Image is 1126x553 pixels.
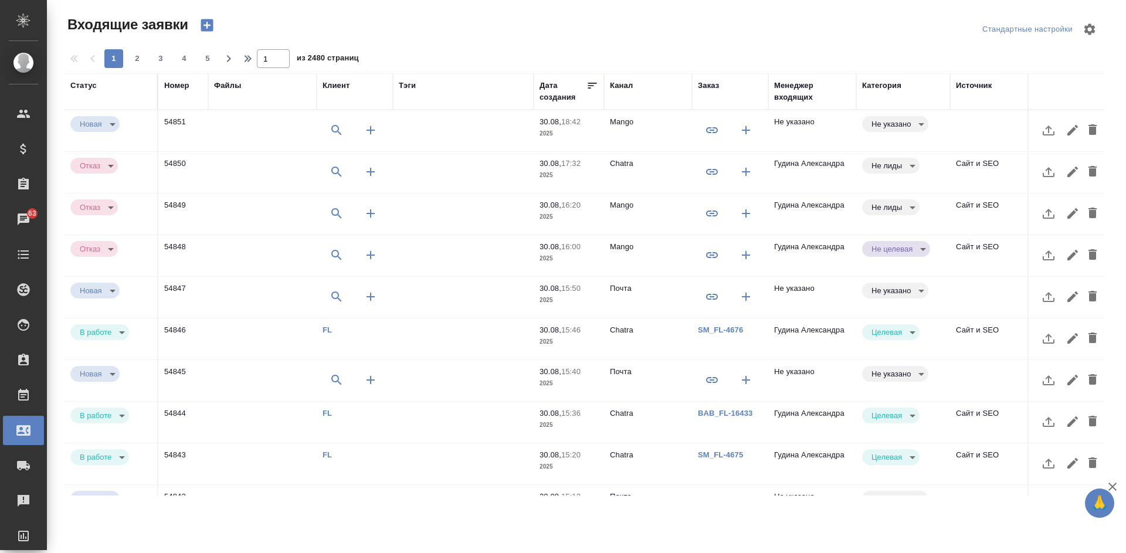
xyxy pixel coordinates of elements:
button: Удалить [1083,199,1103,228]
button: Редактировать [1063,449,1083,477]
button: Не лиды [868,161,905,171]
button: Привязать к существующему заказу [698,158,726,186]
div: Статус [70,80,97,91]
button: Выбрать клиента [323,491,351,519]
div: Новая [70,158,118,174]
td: 54846 [158,318,208,359]
button: Загрузить файл [1035,199,1063,228]
td: Гудина Александра [768,402,856,443]
button: Привязать к существующему заказу [698,283,726,311]
button: Создать клиента [357,283,385,311]
a: FL [323,409,332,418]
button: Не указано [868,286,914,296]
td: Гудина Александра [768,443,856,484]
button: Целевая [868,452,905,462]
div: Новая [70,491,120,507]
td: Сайт и SEO [950,402,1038,443]
button: Редактировать [1063,116,1083,144]
p: 15:40 [561,367,581,376]
button: Выбрать клиента [323,158,351,186]
button: Отказ [76,161,104,171]
button: В работе [76,452,115,462]
div: Новая [862,283,928,298]
div: Категория [862,80,901,91]
a: SM_FL-4675 [698,450,743,459]
button: Редактировать [1063,199,1083,228]
button: 🙏 [1085,488,1114,518]
button: Удалить [1083,283,1103,311]
p: 30.08, [540,450,561,459]
p: 30.08, [540,325,561,334]
div: Тэги [399,80,416,91]
button: Создать заказ [732,491,760,519]
button: Не лиды [868,202,905,212]
div: Новая [70,116,120,132]
button: Создать клиента [357,241,385,269]
button: Редактировать [1063,241,1083,269]
td: Сайт и SEO [950,152,1038,193]
p: 30.08, [540,367,561,376]
button: Редактировать [1063,324,1083,352]
p: 15:12 [561,492,581,501]
button: Создать клиента [357,366,385,394]
p: 30.08, [540,409,561,418]
td: Chatra [604,318,692,359]
button: Создать заказ [732,116,760,144]
p: 15:50 [561,284,581,293]
button: Редактировать [1063,491,1083,519]
button: Редактировать [1063,408,1083,436]
td: 54845 [158,360,208,401]
button: Новая [76,119,106,129]
a: BAB_FL-16433 [698,409,752,418]
div: Файлы [214,80,241,91]
p: 2025 [540,253,598,264]
div: Источник [956,80,992,91]
div: Номер [164,80,189,91]
td: Гудина Александра [768,194,856,235]
p: 2025 [540,336,598,348]
span: Настроить таблицу [1076,15,1104,43]
button: Загрузить файл [1035,158,1063,186]
button: Удалить [1083,408,1103,436]
a: SM_FL-4676 [698,325,743,334]
button: Не указано [868,494,914,504]
button: Создать заказ [732,283,760,311]
td: Сайт и SEO [950,443,1038,484]
div: Новая [70,408,129,423]
button: Выбрать клиента [323,241,351,269]
td: Не указано [768,110,856,151]
button: Создать заказ [732,199,760,228]
p: 30.08, [540,117,561,126]
div: Новая [862,158,920,174]
td: Mango [604,110,692,151]
button: Привязать к существующему заказу [698,199,726,228]
button: Создать заказ [732,366,760,394]
button: В работе [76,327,115,337]
button: Редактировать [1063,158,1083,186]
p: 18:42 [561,117,581,126]
span: 2 [128,53,147,65]
button: Удалить [1083,241,1103,269]
div: Клиент [323,80,350,91]
span: из 2480 страниц [297,51,359,68]
button: Создать [193,15,221,35]
p: 16:20 [561,201,581,209]
p: 2025 [540,169,598,181]
div: Новая [862,324,920,340]
button: Создать клиента [357,116,385,144]
td: 54850 [158,152,208,193]
div: Это спам, фрилансеры, текущие клиенты и т.д. [862,199,944,215]
td: Не указано [768,360,856,401]
button: Выбрать клиента [323,366,351,394]
button: В работе [76,410,115,420]
td: Не указано [768,485,856,526]
td: Сайт и SEO [950,235,1038,276]
button: Загрузить файл [1035,491,1063,519]
div: Новая [70,449,129,465]
td: 54849 [158,194,208,235]
div: Новая [862,116,928,132]
td: Гудина Александра [768,152,856,193]
p: 2025 [540,461,598,473]
p: 2025 [540,128,598,140]
button: Загрузить файл [1035,283,1063,311]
